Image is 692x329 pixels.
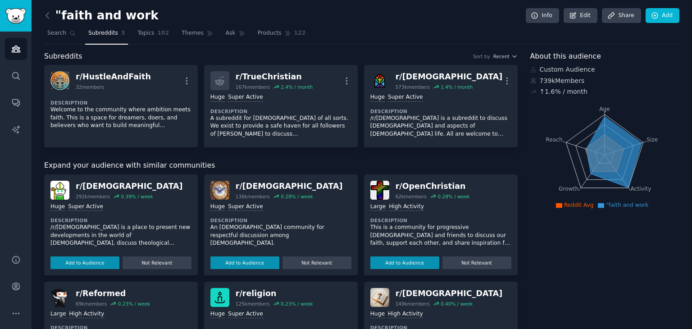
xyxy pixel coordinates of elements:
[396,71,503,82] div: r/ [DEMOGRAPHIC_DATA]
[76,71,151,82] div: r/ HustleAndFaith
[437,193,469,200] div: 0.28 % / week
[630,186,651,192] tspan: Activity
[204,65,358,147] a: r/TrueChristian167kmembers2.4% / monthHugeSuper ActiveDescriptionA subreddit for [DEMOGRAPHIC_DAT...
[210,93,225,102] div: Huge
[210,217,351,224] dt: Description
[76,301,107,307] div: 69k members
[228,310,263,319] div: Super Active
[50,224,191,247] p: /r/[DEMOGRAPHIC_DATA] is a place to present new developments in the world of [DEMOGRAPHIC_DATA], ...
[236,301,270,307] div: 125k members
[210,108,351,114] dt: Description
[226,29,236,37] span: Ask
[282,256,351,269] button: Not Relevant
[47,29,66,37] span: Search
[50,106,191,130] p: Welcome to the community where ambition meets faith. This is a space for dreamers, doers, and bel...
[370,217,511,224] dt: Description
[158,29,169,37] span: 102
[396,301,430,307] div: 149k members
[281,84,313,90] div: 2.4 % / month
[44,65,198,147] a: HustleAndFaithr/HustleAndFaith32membersDescriptionWelcome to the community where ambition meets f...
[228,203,263,211] div: Super Active
[602,8,641,23] a: Share
[646,136,658,142] tspan: Size
[389,203,424,211] div: High Activity
[210,181,229,200] img: Christian
[210,256,279,269] button: Add to Audience
[182,29,204,37] span: Themes
[370,203,386,211] div: Large
[526,8,559,23] a: Info
[294,29,306,37] span: 122
[85,26,128,45] a: Subreddits3
[441,84,473,90] div: 1.4 % / month
[228,93,263,102] div: Super Active
[370,256,439,269] button: Add to Audience
[118,301,150,307] div: 0.23 % / week
[50,203,65,211] div: Huge
[88,29,118,37] span: Subreddits
[559,186,578,192] tspan: Growth
[530,65,680,74] div: Custom Audience
[258,29,282,37] span: Products
[546,136,563,142] tspan: Reach
[370,310,385,319] div: Huge
[370,181,389,200] img: OpenChristian
[76,193,110,200] div: 292k members
[646,8,679,23] a: Add
[396,84,430,90] div: 573k members
[370,71,389,90] img: Christianity
[255,26,309,45] a: Products122
[236,71,313,82] div: r/ TrueChristian
[281,193,313,200] div: 0.28 % / week
[281,301,313,307] div: 0.23 % / week
[364,65,518,147] a: Christianityr/[DEMOGRAPHIC_DATA]573kmembers1.4% / monthHugeSuper ActiveDescription/r/[DEMOGRAPHIC...
[606,202,648,208] span: "faith and work
[473,53,490,59] div: Sort by
[223,26,248,45] a: Ask
[210,288,229,307] img: religion
[5,8,26,24] img: GummySearch logo
[599,106,610,112] tspan: Age
[69,310,104,319] div: High Activity
[178,26,216,45] a: Themes
[388,93,423,102] div: Super Active
[76,84,104,90] div: 32 members
[76,288,150,299] div: r/ Reformed
[530,76,680,86] div: 739k Members
[236,84,270,90] div: 167k members
[396,288,503,299] div: r/ [DEMOGRAPHIC_DATA]
[50,181,69,200] img: Catholicism
[121,29,125,37] span: 3
[210,114,351,138] p: A subreddit for [DEMOGRAPHIC_DATA] of all sorts. We exist to provide a safe haven for all followe...
[210,310,225,319] div: Huge
[370,93,385,102] div: Huge
[493,53,518,59] button: Recent
[44,26,79,45] a: Search
[370,288,389,307] img: Bible
[370,114,511,138] p: /r/[DEMOGRAPHIC_DATA] is a subreddit to discuss [DEMOGRAPHIC_DATA] and aspects of [DEMOGRAPHIC_DA...
[442,256,511,269] button: Not Relevant
[370,108,511,114] dt: Description
[50,217,191,224] dt: Description
[134,26,172,45] a: Topics102
[396,181,470,192] div: r/ OpenChristian
[50,310,66,319] div: Large
[370,224,511,247] p: This is a community for progressive [DEMOGRAPHIC_DATA] and friends to discuss our faith, support ...
[564,8,597,23] a: Edit
[50,256,119,269] button: Add to Audience
[50,288,69,307] img: Reformed
[50,100,191,106] dt: Description
[44,9,159,23] h2: "faith and work
[236,288,313,299] div: r/ religion
[441,301,473,307] div: 0.40 % / week
[68,203,103,211] div: Super Active
[540,87,587,96] div: ↑ 1.6 % / month
[564,202,594,208] span: Reddit Avg
[236,181,343,192] div: r/ [DEMOGRAPHIC_DATA]
[123,256,191,269] button: Not Relevant
[530,51,601,62] span: About this audience
[50,71,69,90] img: HustleAndFaith
[396,193,427,200] div: 62k members
[137,29,154,37] span: Topics
[236,193,270,200] div: 136k members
